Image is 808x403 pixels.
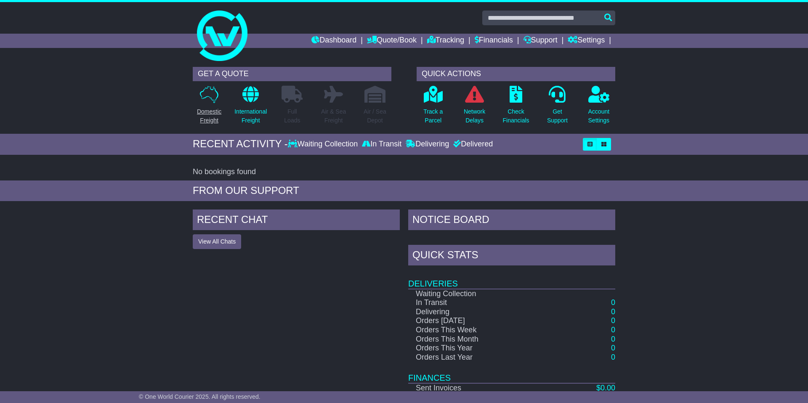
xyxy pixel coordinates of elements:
[427,34,464,48] a: Tracking
[408,383,558,393] td: Sent Invoices
[288,140,360,149] div: Waiting Collection
[417,67,615,81] div: QUICK ACTIONS
[408,209,615,232] div: NOTICE BOARD
[463,85,486,130] a: NetworkDelays
[282,107,303,125] p: Full Loads
[547,107,568,125] p: Get Support
[234,85,267,130] a: InternationalFreight
[451,140,493,149] div: Delivered
[408,268,615,289] td: Deliveries
[611,298,615,307] a: 0
[408,298,558,308] td: In Transit
[408,289,558,299] td: Waiting Collection
[596,384,615,392] a: $0.00
[611,353,615,361] a: 0
[611,344,615,352] a: 0
[611,308,615,316] a: 0
[311,34,356,48] a: Dashboard
[408,326,558,335] td: Orders This Week
[503,107,529,125] p: Check Financials
[193,234,241,249] button: View All Chats
[367,34,417,48] a: Quote/Book
[197,85,222,130] a: DomesticFreight
[423,85,443,130] a: Track aParcel
[475,34,513,48] a: Financials
[193,138,288,150] div: RECENT ACTIVITY -
[408,308,558,317] td: Delivering
[464,107,485,125] p: Network Delays
[423,107,443,125] p: Track a Parcel
[568,34,605,48] a: Settings
[611,316,615,325] a: 0
[408,353,558,362] td: Orders Last Year
[193,167,615,177] div: No bookings found
[408,362,615,383] td: Finances
[408,335,558,344] td: Orders This Month
[234,107,267,125] p: International Freight
[547,85,568,130] a: GetSupport
[321,107,346,125] p: Air & Sea Freight
[193,67,391,81] div: GET A QUOTE
[197,107,221,125] p: Domestic Freight
[408,316,558,326] td: Orders [DATE]
[408,245,615,268] div: Quick Stats
[193,209,400,232] div: RECENT CHAT
[524,34,558,48] a: Support
[408,344,558,353] td: Orders This Year
[611,326,615,334] a: 0
[588,85,610,130] a: AccountSettings
[404,140,451,149] div: Delivering
[193,185,615,197] div: FROM OUR SUPPORT
[588,107,610,125] p: Account Settings
[364,107,386,125] p: Air / Sea Depot
[601,384,615,392] span: 0.00
[502,85,530,130] a: CheckFinancials
[139,393,260,400] span: © One World Courier 2025. All rights reserved.
[360,140,404,149] div: In Transit
[611,335,615,343] a: 0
